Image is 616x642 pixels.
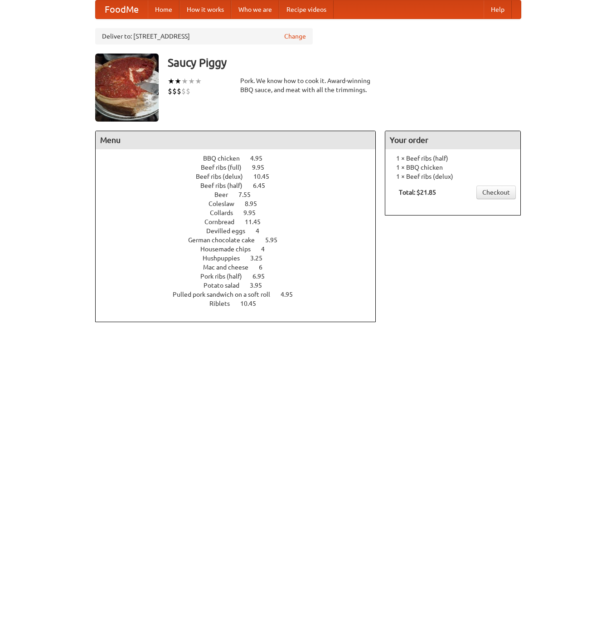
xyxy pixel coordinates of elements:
[175,76,181,86] li: ★
[209,200,243,207] span: Coleslaw
[196,173,252,180] span: Beef ribs (delux)
[250,255,272,262] span: 3.25
[200,273,251,280] span: Pork ribs (half)
[214,191,267,198] a: Beer 7.55
[168,86,172,96] li: $
[214,191,237,198] span: Beer
[203,255,279,262] a: Hushpuppies 3.25
[385,131,520,149] h4: Your order
[204,282,248,289] span: Potato salad
[209,200,274,207] a: Coleslaw 8.95
[200,182,252,189] span: Beef ribs (half)
[240,300,265,307] span: 10.45
[181,76,188,86] li: ★
[96,0,148,19] a: FoodMe
[206,227,276,235] a: Devilled eggs 4
[253,182,274,189] span: 6.45
[201,164,281,171] a: Beef ribs (full) 9.95
[259,264,272,271] span: 6
[173,291,279,298] span: Pulled pork sandwich on a soft roll
[200,245,260,253] span: Housemade chips
[243,209,265,216] span: 9.95
[95,54,159,122] img: angular.jpg
[231,0,279,19] a: Who we are
[181,86,186,96] li: $
[245,218,270,225] span: 11.45
[265,236,286,244] span: 5.95
[188,236,294,244] a: German chocolate cake 5.95
[484,0,512,19] a: Help
[179,0,231,19] a: How it works
[148,0,179,19] a: Home
[96,131,376,149] h4: Menu
[281,291,302,298] span: 4.95
[203,155,279,162] a: BBQ chicken 4.95
[203,155,249,162] span: BBQ chicken
[245,200,266,207] span: 8.95
[177,86,181,96] li: $
[204,218,277,225] a: Cornbread 11.45
[252,164,273,171] span: 9.95
[238,191,260,198] span: 7.55
[203,255,249,262] span: Hushpuppies
[196,173,286,180] a: Beef ribs (delux) 10.45
[256,227,268,235] span: 4
[209,300,273,307] a: Riblets 10.45
[210,209,272,216] a: Collards 9.95
[200,245,281,253] a: Housemade chips 4
[390,172,516,181] li: 1 × Beef ribs (delux)
[240,76,376,94] div: Pork. We know how to cook it. Award-winning BBQ sauce, and meat with all the trimmings.
[200,182,282,189] a: Beef ribs (half) 6.45
[203,264,279,271] a: Mac and cheese 6
[203,264,257,271] span: Mac and cheese
[201,164,251,171] span: Beef ribs (full)
[390,163,516,172] li: 1 × BBQ chicken
[188,236,264,244] span: German chocolate cake
[399,189,436,196] b: Total: $21.85
[206,227,254,235] span: Devilled eggs
[210,209,242,216] span: Collards
[261,245,274,253] span: 4
[279,0,334,19] a: Recipe videos
[250,282,271,289] span: 3.95
[204,282,279,289] a: Potato salad 3.95
[252,273,274,280] span: 6.95
[476,186,516,199] a: Checkout
[195,76,202,86] li: ★
[95,28,313,44] div: Deliver to: [STREET_ADDRESS]
[200,273,281,280] a: Pork ribs (half) 6.95
[284,32,306,41] a: Change
[168,76,175,86] li: ★
[390,154,516,163] li: 1 × Beef ribs (half)
[250,155,272,162] span: 4.95
[173,291,310,298] a: Pulled pork sandwich on a soft roll 4.95
[209,300,239,307] span: Riblets
[253,173,278,180] span: 10.45
[188,76,195,86] li: ★
[204,218,243,225] span: Cornbread
[172,86,177,96] li: $
[168,54,521,72] h3: Saucy Piggy
[186,86,190,96] li: $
